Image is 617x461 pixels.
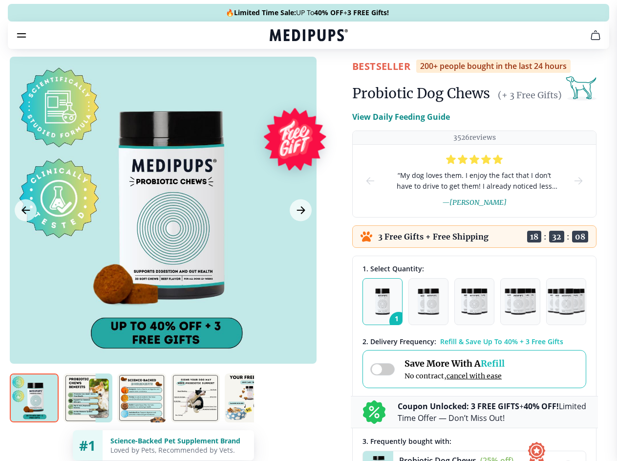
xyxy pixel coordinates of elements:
img: Probiotic Dog Chews | Natural Dog Supplements [171,373,220,422]
span: : [544,232,547,241]
img: Probiotic Dog Chews | Natural Dog Supplements [117,373,166,422]
button: burger-menu [16,29,27,41]
span: 🔥 UP To + [226,8,389,18]
button: Next Image [290,199,312,221]
a: Medipups [270,28,348,44]
b: 40% OFF! [524,401,559,412]
span: 18 [527,231,541,242]
span: 2 . Delivery Frequency: [362,337,436,346]
div: Loved by Pets, Recommended by Vets. [110,445,246,455]
p: 3526 reviews [453,133,496,142]
span: — [PERSON_NAME] [442,198,507,207]
div: Science-Backed Pet Supplement Brand [110,436,246,445]
span: Refill [481,358,505,369]
img: Pack of 1 - Natural Dog Supplements [375,288,390,315]
p: 3 Free Gifts + Free Shipping [378,232,489,241]
img: Pack of 2 - Natural Dog Supplements [418,288,439,315]
h1: Probiotic Dog Chews [352,85,490,102]
img: Probiotic Dog Chews | Natural Dog Supplements [64,373,112,422]
img: Pack of 4 - Natural Dog Supplements [505,288,535,315]
img: Probiotic Dog Chews | Natural Dog Supplements [225,373,274,422]
div: 1. Select Quantity: [362,264,586,273]
span: Save More With A [404,358,505,369]
span: Refill & Save Up To 40% + 3 Free Gifts [440,337,563,346]
button: cart [584,23,607,47]
button: next-slide [573,145,584,217]
span: BestSeller [352,60,410,73]
img: Probiotic Dog Chews | Natural Dog Supplements [10,373,59,422]
p: View Daily Feeding Guide [352,111,450,123]
button: Previous Image [15,199,37,221]
span: : [567,232,570,241]
div: 200+ people bought in the last 24 hours [416,60,571,73]
button: 1 [362,278,403,325]
span: cancel with ease [447,372,502,380]
span: 1 [389,312,408,330]
span: #1 [79,436,96,455]
span: 32 [549,231,564,242]
span: “ My dog loves them. I enjoy the fact that I don’t have to drive to get them! I already noticed l... [392,170,557,192]
button: prev-slide [364,145,376,217]
b: Coupon Unlocked: 3 FREE GIFTS [398,401,519,412]
span: 08 [572,231,588,242]
img: Pack of 5 - Natural Dog Supplements [548,288,585,315]
span: (+ 3 Free Gifts) [498,89,562,101]
span: No contract, [404,372,505,380]
img: Pack of 3 - Natural Dog Supplements [461,288,488,315]
p: + Limited Time Offer — Don’t Miss Out! [398,400,586,424]
span: 3 . Frequently bought with: [362,437,451,446]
